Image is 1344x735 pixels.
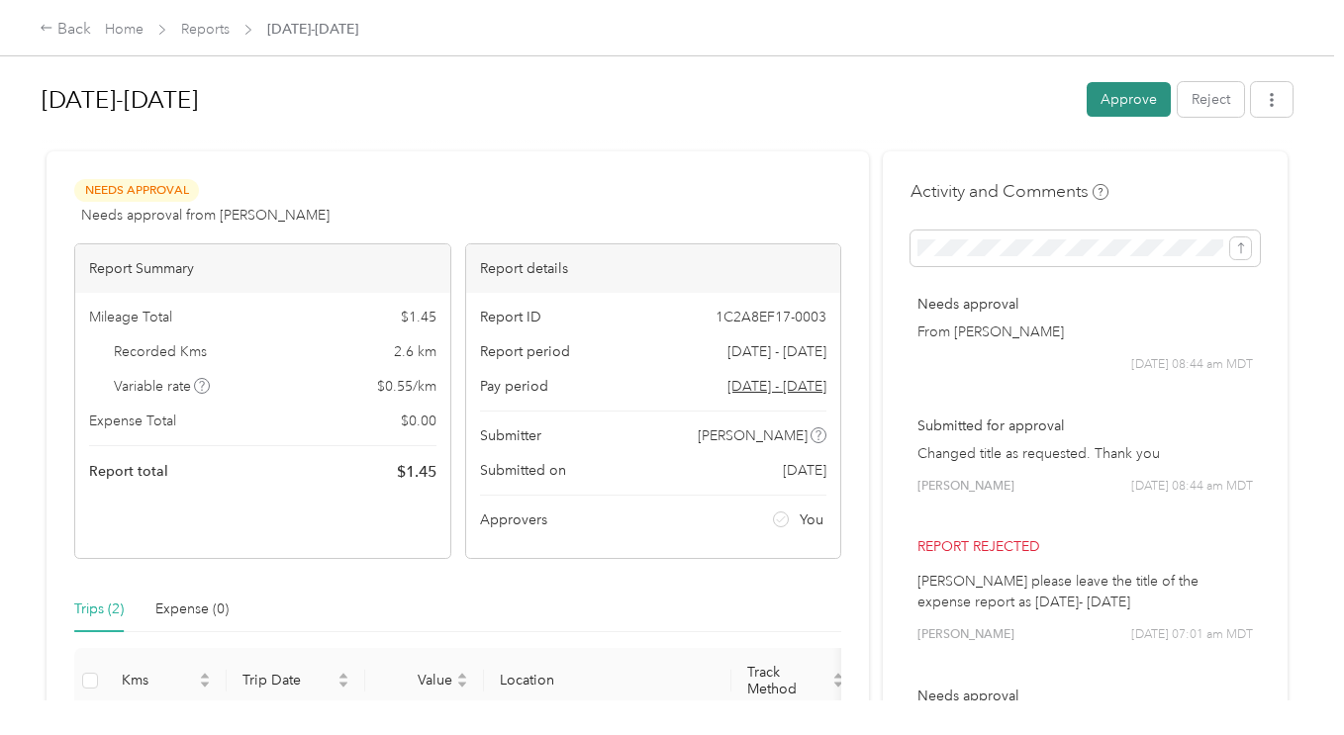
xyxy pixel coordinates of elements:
span: Mileage Total [89,307,172,327]
span: Track Method [747,664,828,697]
p: Changed title as requested. Thank you [917,443,1253,464]
span: Go to pay period [727,376,826,397]
button: Reject [1178,82,1244,117]
span: $ 0.00 [401,411,436,431]
button: Approve [1087,82,1171,117]
span: Kms [122,672,195,689]
span: [PERSON_NAME] [917,626,1014,644]
div: Expense (0) [155,598,229,620]
th: Track Method [731,648,860,714]
span: Submitted on [480,460,566,481]
h4: Activity and Comments [911,179,1108,204]
span: [DATE] [783,460,826,481]
span: 2.6 km [394,341,436,362]
p: Submitted for approval [917,415,1253,436]
p: Report rejected [917,536,1253,557]
span: $ 1.45 [397,460,436,484]
span: Trip Date [242,672,334,689]
a: Home [105,21,144,38]
span: Report total [89,461,168,482]
div: Back [40,18,91,42]
span: You [800,509,823,530]
h1: August 1-31, 2025 [42,76,1073,124]
span: Approvers [480,509,547,530]
div: Trips (2) [74,598,124,620]
span: $ 1.45 [401,307,436,327]
span: Pay period [480,376,548,397]
p: From [PERSON_NAME] [917,322,1253,342]
span: [DATE] 08:44 am MDT [1131,478,1253,496]
span: Report ID [480,307,541,327]
div: Report Summary [75,244,450,293]
span: Recorded Kms [114,341,207,362]
p: [PERSON_NAME] please leave the title of the expense report as [DATE]- [DATE] [917,571,1253,612]
span: caret-up [456,670,468,682]
span: caret-up [832,670,844,682]
a: Reports [181,21,230,38]
span: [DATE]-[DATE] [267,19,358,40]
span: caret-up [337,670,349,682]
span: Variable rate [114,376,211,397]
span: [DATE] 07:01 am MDT [1131,626,1253,644]
span: caret-up [199,670,211,682]
span: [PERSON_NAME] [698,425,808,446]
span: 1C2A8EF17-0003 [716,307,826,327]
span: [PERSON_NAME] [917,478,1014,496]
span: caret-down [456,679,468,690]
span: $ 0.55 / km [377,376,436,397]
th: Kms [106,648,227,714]
span: caret-down [199,679,211,690]
span: Needs approval from [PERSON_NAME] [81,205,330,226]
span: [DATE] - [DATE] [727,341,826,362]
span: Report period [480,341,570,362]
p: Needs approval [917,294,1253,315]
p: Needs approval [917,686,1253,706]
th: Location [484,648,731,714]
th: Trip Date [227,648,365,714]
iframe: Everlance-gr Chat Button Frame [1233,624,1344,735]
span: [DATE] 08:44 am MDT [1131,356,1253,374]
span: caret-down [832,679,844,690]
th: Value [365,648,484,714]
span: Needs Approval [74,179,199,202]
span: Submitter [480,425,541,446]
span: Value [381,672,452,689]
div: Report details [466,244,841,293]
span: Expense Total [89,411,176,431]
span: caret-down [337,679,349,690]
